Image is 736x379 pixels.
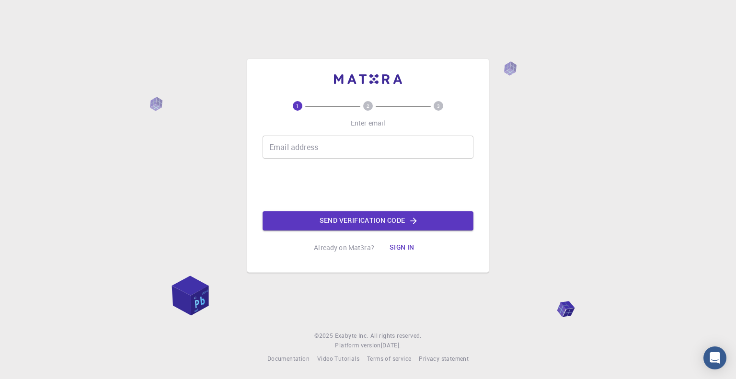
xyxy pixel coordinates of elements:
span: Platform version [335,341,380,350]
text: 1 [296,103,299,109]
text: 2 [367,103,369,109]
a: Video Tutorials [317,354,359,364]
a: Documentation [267,354,310,364]
iframe: reCAPTCHA [295,166,441,204]
span: © 2025 [314,331,334,341]
button: Sign in [382,238,422,257]
span: Documentation [267,355,310,362]
p: Already on Mat3ra? [314,243,374,253]
span: Exabyte Inc. [335,332,368,339]
a: Exabyte Inc. [335,331,368,341]
p: Enter email [351,118,386,128]
a: Privacy statement [419,354,469,364]
span: Video Tutorials [317,355,359,362]
text: 3 [437,103,440,109]
a: [DATE]. [381,341,401,350]
a: Terms of service [367,354,411,364]
span: [DATE] . [381,341,401,349]
span: All rights reserved. [370,331,422,341]
div: Open Intercom Messenger [703,346,726,369]
span: Privacy statement [419,355,469,362]
button: Send verification code [263,211,473,230]
span: Terms of service [367,355,411,362]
